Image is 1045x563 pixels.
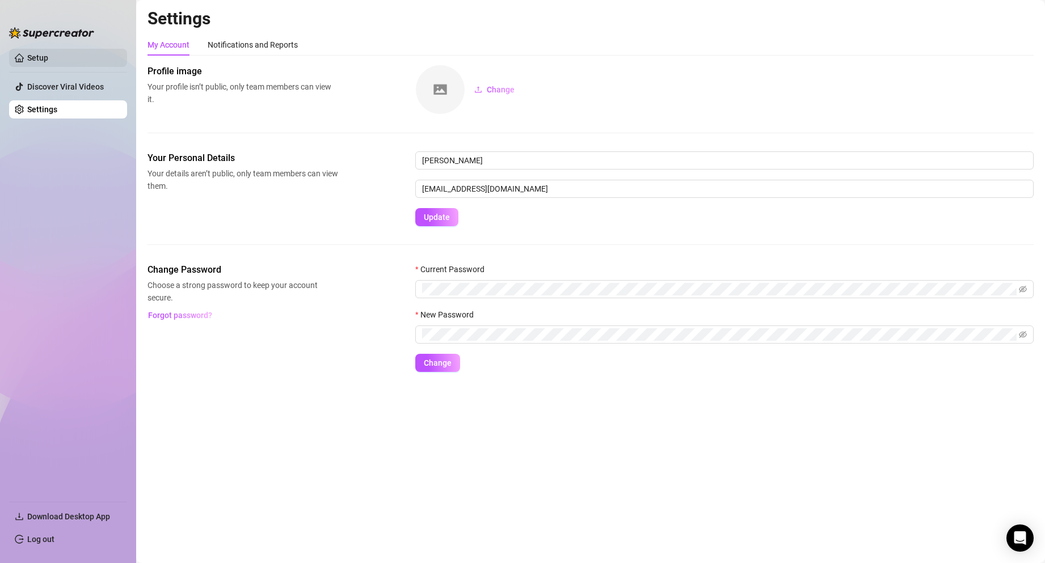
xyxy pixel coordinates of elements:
button: Update [415,208,458,226]
span: Forgot password? [148,311,212,320]
a: Discover Viral Videos [27,82,104,91]
span: Profile image [148,65,338,78]
button: Forgot password? [148,306,212,324]
span: upload [474,86,482,94]
span: eye-invisible [1019,331,1027,338]
span: Change [424,358,452,367]
span: Choose a strong password to keep your account secure. [148,279,338,304]
a: Setup [27,53,48,62]
span: download [15,512,24,521]
span: Your Personal Details [148,151,338,165]
span: Download Desktop App [27,512,110,521]
span: Your profile isn’t public, only team members can view it. [148,81,338,105]
img: logo-BBDzfeDw.svg [9,27,94,39]
span: Change [487,85,515,94]
div: Open Intercom Messenger [1006,524,1034,552]
span: Change Password [148,263,338,277]
label: Current Password [415,263,492,276]
div: Notifications and Reports [208,39,298,51]
div: My Account [148,39,189,51]
h2: Settings [148,8,1034,29]
input: Enter name [415,151,1034,170]
a: Settings [27,105,57,114]
span: Your details aren’t public, only team members can view them. [148,167,338,192]
button: Change [415,354,460,372]
label: New Password [415,308,481,321]
button: Change [465,81,524,99]
a: Log out [27,535,54,544]
input: Current Password [422,283,1017,295]
img: square-placeholder.png [416,65,465,114]
input: Enter new email [415,180,1034,198]
span: Update [424,213,450,222]
input: New Password [422,328,1017,341]
span: eye-invisible [1019,285,1027,293]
